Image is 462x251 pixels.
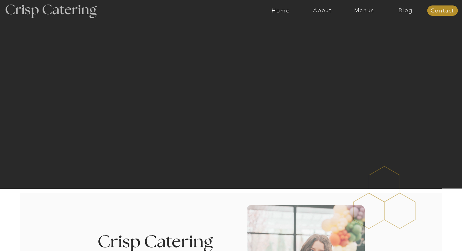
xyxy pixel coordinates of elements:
a: Home [260,8,302,14]
a: Contact [427,8,458,14]
a: About [302,8,343,14]
a: Menus [343,8,385,14]
a: Blog [385,8,426,14]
